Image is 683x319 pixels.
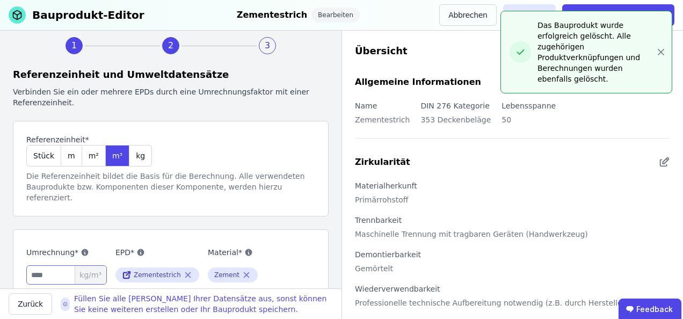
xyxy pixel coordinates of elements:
[74,293,333,315] div: Füllen Sie alle [PERSON_NAME] Ihrer Datensätze aus, sonst können Sie keine weiteren erstellen ode...
[162,37,179,54] div: 2
[66,37,83,54] div: 1
[503,4,556,26] button: Speichern
[355,295,648,317] div: Professionelle technische Aufbereitung notwendig (z.B. durch Herstellerfirma)
[26,246,107,259] label: Umrechnung*
[355,216,402,224] label: Trennbarkeit
[32,8,144,23] div: Bauprodukt-Editor
[355,76,481,89] div: Allgemeine Informationen
[134,271,181,279] div: Zementestrich
[355,156,410,169] div: Zirkularität
[259,37,276,54] div: 3
[355,182,417,190] label: Materialherkunft
[112,150,122,161] span: m³
[208,246,292,259] label: Material*
[68,150,75,161] span: m
[13,67,329,82] div: Referenzeinheit und Umweltdatensätze
[562,4,674,26] button: Speichern und verknüpfen
[136,150,145,161] span: kg
[355,261,421,282] div: Gemörtelt
[502,112,556,134] div: 50
[89,150,99,161] span: m²
[537,20,656,84] div: Das Bauprodukt wurde erfolgreich gelöscht. Alle zugehörigen Produktverknüpfungen und Berechnungen...
[26,171,315,203] div: Die Referenzeinheit bildet die Basis für die Berechnung. Alle verwendeten Bauprodukte bzw. Kompon...
[311,8,360,23] div: Bearbeiten
[439,4,496,26] button: Abbrechen
[237,8,307,23] div: Zementestrich
[355,102,377,110] label: Name
[214,271,239,279] div: Zement
[75,266,106,284] span: kg/m³
[355,192,417,214] div: Primärrohstoff
[355,250,421,259] label: Demontierbarkeit
[355,112,410,134] div: Zementestrich
[502,102,556,110] label: Lebensspanne
[420,112,491,134] div: 353 Deckenbeläge
[355,227,588,248] div: Maschinelle Trennung mit tragbaren Geräten (Handwerkzeug)
[355,285,440,293] label: Wiederverwendbarkeit
[26,134,152,145] label: Referenzeinheit*
[9,293,52,315] button: Zurück
[355,44,670,59] div: Übersicht
[13,86,329,108] div: Verbinden Sie ein oder mehrere EPDs durch eine Umrechnungsfaktor mit einer Referenzeinheit.
[33,150,54,161] span: Stück
[420,102,489,110] label: DIN 276 Kategorie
